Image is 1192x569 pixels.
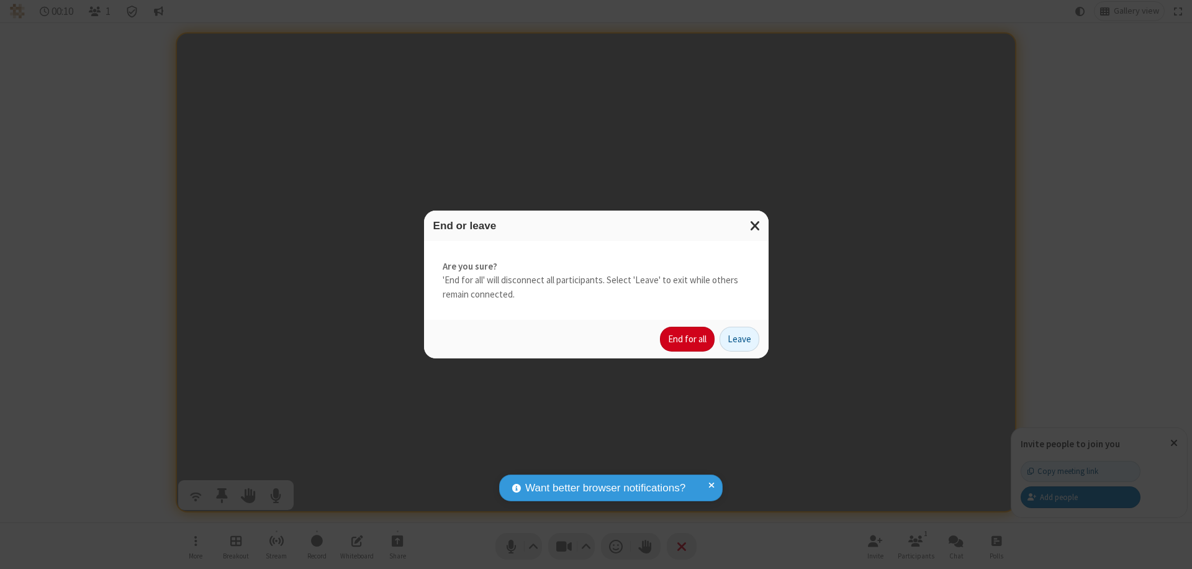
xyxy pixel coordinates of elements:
button: End for all [660,327,715,352]
button: Leave [720,327,759,352]
button: Close modal [743,211,769,241]
span: Want better browser notifications? [525,480,685,496]
h3: End or leave [433,220,759,232]
strong: Are you sure? [443,260,750,274]
div: 'End for all' will disconnect all participants. Select 'Leave' to exit while others remain connec... [424,241,769,321]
